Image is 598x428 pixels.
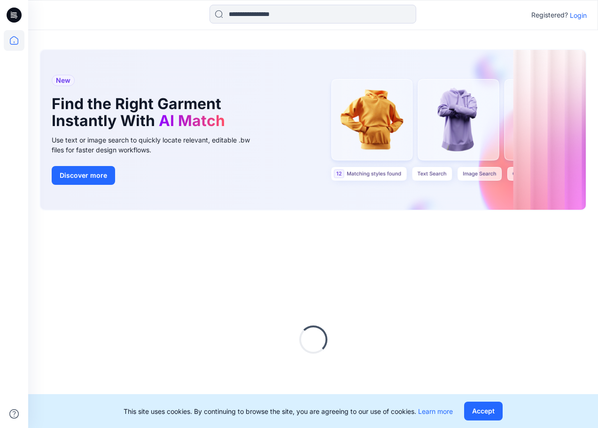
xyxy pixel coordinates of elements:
[56,75,70,86] span: New
[52,166,115,185] button: Discover more
[418,407,453,415] a: Learn more
[570,10,587,20] p: Login
[52,95,249,129] h1: Find the Right Garment Instantly With
[124,406,453,416] p: This site uses cookies. By continuing to browse the site, you are agreeing to our use of cookies.
[159,111,225,130] span: AI Match
[464,402,503,420] button: Accept
[531,9,568,21] p: Registered?
[52,135,263,155] div: Use text or image search to quickly locate relevant, editable .bw files for faster design workflows.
